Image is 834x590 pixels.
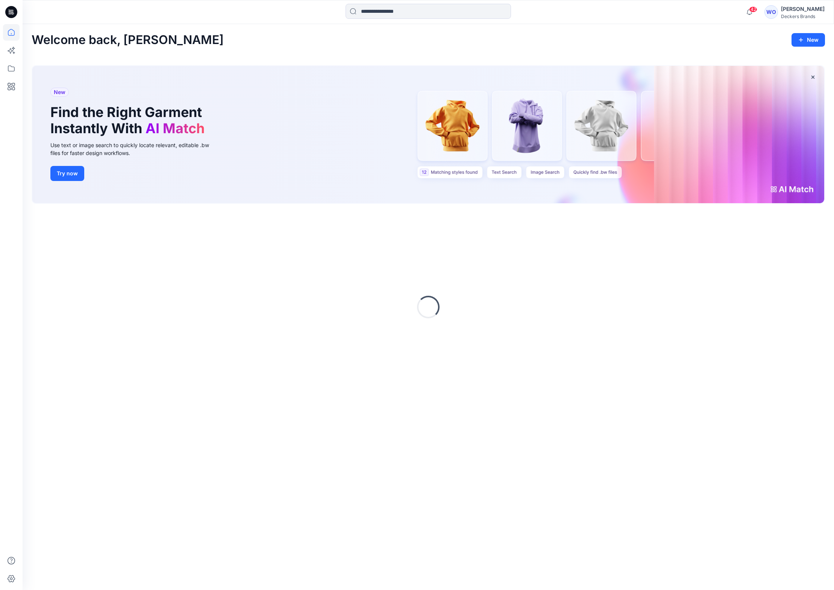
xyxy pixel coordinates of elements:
[146,120,205,137] span: AI Match
[781,5,825,14] div: [PERSON_NAME]
[32,33,224,47] h2: Welcome back, [PERSON_NAME]
[792,33,825,47] button: New
[749,6,757,12] span: 42
[781,14,825,19] div: Deckers Brands
[50,104,208,137] h1: Find the Right Garment Instantly With
[50,166,84,181] button: Try now
[50,141,220,157] div: Use text or image search to quickly locate relevant, editable .bw files for faster design workflows.
[764,5,778,19] div: WO
[54,88,65,97] span: New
